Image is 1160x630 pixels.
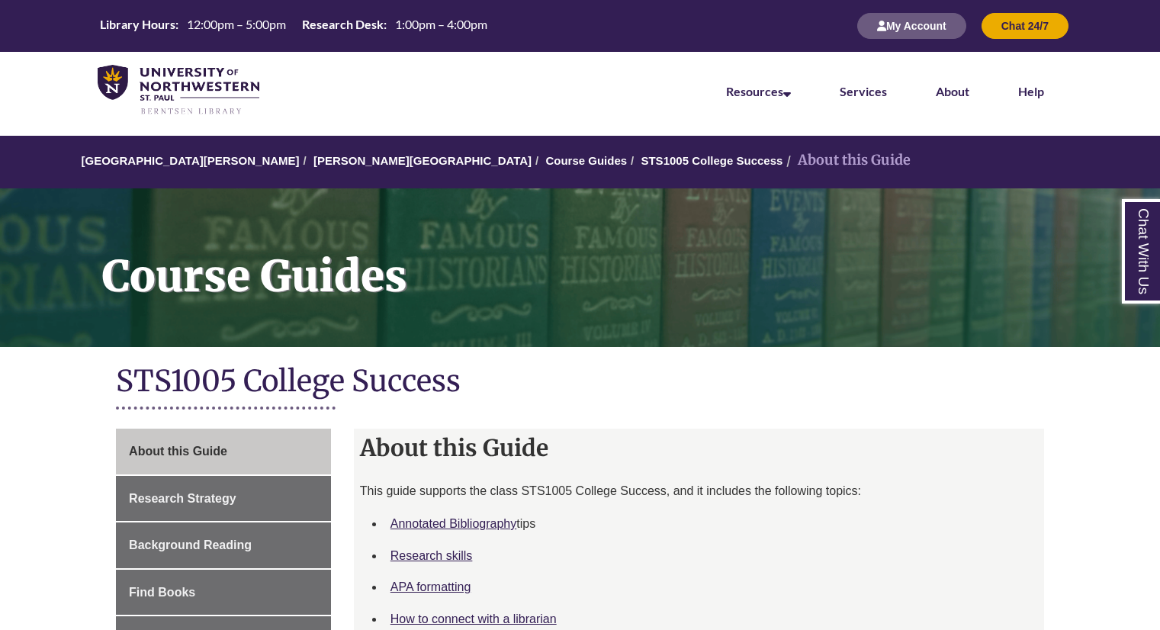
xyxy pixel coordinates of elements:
[390,580,471,593] a: APA formatting
[395,17,487,31] span: 1:00pm – 4:00pm
[116,362,1044,403] h1: STS1005 College Success
[296,16,389,33] th: Research Desk:
[94,16,493,37] a: Hours Today
[313,154,532,167] a: [PERSON_NAME][GEOGRAPHIC_DATA]
[116,570,331,616] a: Find Books
[384,508,1038,540] li: tips
[129,586,195,599] span: Find Books
[116,522,331,568] a: Background Reading
[94,16,493,35] table: Hours Today
[94,16,181,33] th: Library Hours:
[360,482,1038,500] p: This guide supports the class STS1005 College Success, and it includes the following topics:
[982,19,1068,32] a: Chat 24/7
[187,17,286,31] span: 12:00pm – 5:00pm
[641,154,782,167] a: STS1005 College Success
[98,65,259,116] img: UNWSP Library Logo
[1018,84,1044,98] a: Help
[857,13,966,39] button: My Account
[857,19,966,32] a: My Account
[726,84,791,98] a: Resources
[116,476,331,522] a: Research Strategy
[129,492,236,505] span: Research Strategy
[936,84,969,98] a: About
[81,154,299,167] a: [GEOGRAPHIC_DATA][PERSON_NAME]
[545,154,627,167] a: Course Guides
[354,429,1044,467] h2: About this Guide
[390,612,557,625] a: How to connect with a librarian
[85,188,1160,327] h1: Course Guides
[129,538,252,551] span: Background Reading
[840,84,887,98] a: Services
[390,549,473,562] a: Research skills
[982,13,1068,39] button: Chat 24/7
[116,429,331,474] a: About this Guide
[782,149,911,172] li: About this Guide
[390,517,516,530] a: Annotated Bibliography
[129,445,227,458] span: About this Guide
